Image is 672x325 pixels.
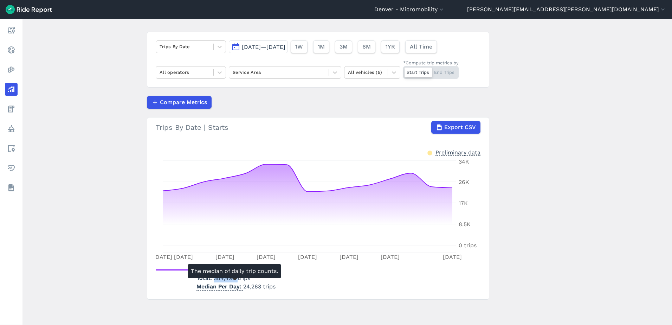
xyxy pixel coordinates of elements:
[257,254,276,260] tspan: [DATE]
[5,83,18,96] a: Analyze
[340,43,348,51] span: 3M
[459,179,469,185] tspan: 26K
[459,242,477,249] tspan: 0 trips
[443,254,462,260] tspan: [DATE]
[174,254,193,260] tspan: [DATE]
[298,254,317,260] tspan: [DATE]
[358,40,375,53] button: 6M
[431,121,480,134] button: Export CSV
[410,43,432,51] span: All Time
[196,266,253,273] span: | Starts
[153,254,172,260] tspan: [DATE]
[318,43,325,51] span: 1M
[5,142,18,155] a: Areas
[374,5,445,14] button: Denver - Micromobility
[215,254,234,260] tspan: [DATE]
[467,5,666,14] button: [PERSON_NAME][EMAIL_ADDRESS][PERSON_NAME][DOMAIN_NAME]
[435,148,480,156] div: Preliminary data
[403,59,459,66] div: *Compute trip metrics by
[196,264,233,274] span: Trips By Date
[381,40,400,53] button: 1YR
[5,103,18,115] a: Fees
[5,122,18,135] a: Policy
[214,275,250,281] span: 384,499 trips
[196,275,214,281] span: Total
[362,43,371,51] span: 6M
[147,96,212,109] button: Compare Metrics
[444,123,476,132] span: Export CSV
[5,63,18,76] a: Heatmaps
[242,44,285,50] span: [DATE]—[DATE]
[459,200,468,206] tspan: 17K
[459,221,471,228] tspan: 8.5K
[5,162,18,174] a: Health
[335,40,352,53] button: 3M
[196,282,276,291] p: 24,263 trips
[5,44,18,56] a: Realtime
[386,43,395,51] span: 1YR
[196,281,243,291] span: Median Per Day
[5,24,18,37] a: Report
[340,254,358,260] tspan: [DATE]
[6,5,52,14] img: Ride Report
[156,121,480,134] div: Trips By Date | Starts
[5,181,18,194] a: Datasets
[291,40,308,53] button: 1W
[313,40,329,53] button: 1M
[229,40,288,53] button: [DATE]—[DATE]
[405,40,437,53] button: All Time
[295,43,303,51] span: 1W
[160,98,207,107] span: Compare Metrics
[459,158,469,165] tspan: 34K
[381,254,400,260] tspan: [DATE]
